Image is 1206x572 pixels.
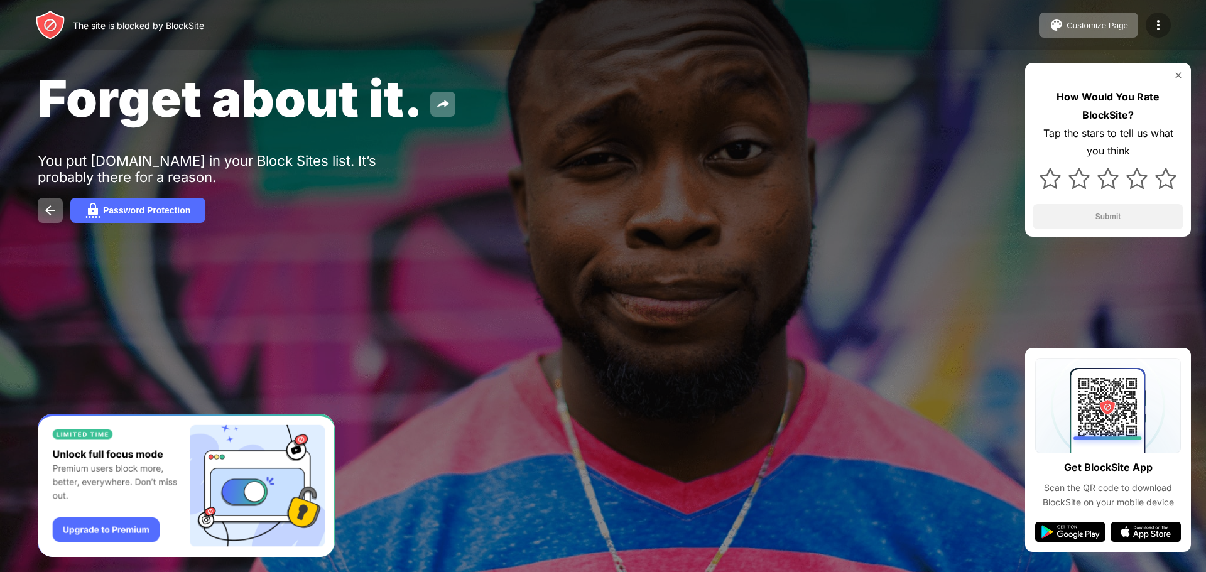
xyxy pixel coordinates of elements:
[85,203,100,218] img: password.svg
[1035,481,1181,509] div: Scan the QR code to download BlockSite on your mobile device
[1035,522,1105,542] img: google-play.svg
[1064,458,1153,477] div: Get BlockSite App
[1049,18,1064,33] img: pallet.svg
[1126,168,1148,189] img: star.svg
[1039,13,1138,38] button: Customize Page
[43,203,58,218] img: back.svg
[1035,358,1181,453] img: qrcode.svg
[35,10,65,40] img: header-logo.svg
[38,153,426,185] div: You put [DOMAIN_NAME] in your Block Sites list. It’s probably there for a reason.
[1068,168,1090,189] img: star.svg
[103,205,190,215] div: Password Protection
[1111,522,1181,542] img: app-store.svg
[1151,18,1166,33] img: menu-icon.svg
[70,198,205,223] button: Password Protection
[1040,168,1061,189] img: star.svg
[1067,21,1128,30] div: Customize Page
[73,20,204,31] div: The site is blocked by BlockSite
[1173,70,1183,80] img: rate-us-close.svg
[1033,124,1183,161] div: Tap the stars to tell us what you think
[38,414,335,558] iframe: Banner
[1033,204,1183,229] button: Submit
[1097,168,1119,189] img: star.svg
[38,68,423,129] span: Forget about it.
[1155,168,1176,189] img: star.svg
[1033,88,1183,124] div: How Would You Rate BlockSite?
[435,97,450,112] img: share.svg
